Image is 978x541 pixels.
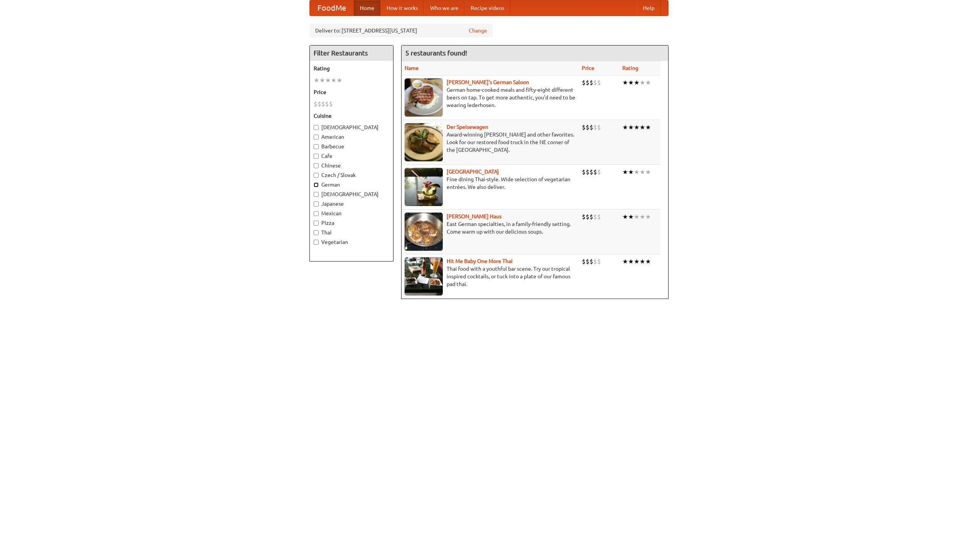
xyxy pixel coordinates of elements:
li: $ [597,257,601,266]
li: $ [597,78,601,87]
a: Who we are [424,0,465,16]
img: babythai.jpg [405,257,443,296]
li: ★ [628,168,634,176]
label: Japanese [314,200,389,208]
p: Thai food with a youthful bar scene. Try our tropical inspired cocktails, or tuck into a plate of... [405,265,576,288]
a: FoodMe [310,0,354,16]
input: Barbecue [314,144,319,149]
h5: Price [314,88,389,96]
a: Name [405,65,419,71]
label: [DEMOGRAPHIC_DATA] [314,190,389,198]
li: $ [593,168,597,176]
li: $ [582,168,586,176]
input: Vegetarian [314,240,319,245]
li: ★ [634,257,640,266]
li: ★ [634,123,640,132]
li: ★ [640,168,645,176]
label: Mexican [314,210,389,217]
li: ★ [622,257,628,266]
label: Czech / Slovak [314,171,389,179]
li: $ [329,100,333,108]
img: speisewagen.jpg [405,123,443,161]
li: ★ [634,78,640,87]
li: ★ [645,168,651,176]
li: ★ [628,213,634,221]
li: $ [582,123,586,132]
a: Home [354,0,381,16]
li: ★ [331,76,337,84]
li: ★ [645,123,651,132]
li: $ [325,100,329,108]
li: ★ [640,213,645,221]
li: $ [586,257,589,266]
input: Czech / Slovak [314,173,319,178]
li: ★ [622,123,628,132]
input: Thai [314,230,319,235]
input: Chinese [314,163,319,168]
li: ★ [622,168,628,176]
ng-pluralize: 5 restaurants found! [405,49,467,57]
li: ★ [640,78,645,87]
a: [PERSON_NAME]'s German Saloon [447,79,529,85]
li: $ [589,168,593,176]
h5: Cuisine [314,112,389,120]
a: Price [582,65,594,71]
label: Cafe [314,152,389,160]
li: ★ [645,213,651,221]
input: [DEMOGRAPHIC_DATA] [314,125,319,130]
a: How it works [381,0,424,16]
input: [DEMOGRAPHIC_DATA] [314,192,319,197]
li: $ [597,123,601,132]
div: Deliver to: [STREET_ADDRESS][US_STATE] [309,24,493,37]
img: satay.jpg [405,168,443,206]
li: $ [593,123,597,132]
li: ★ [628,78,634,87]
li: ★ [325,76,331,84]
li: ★ [645,257,651,266]
li: $ [317,100,321,108]
li: $ [582,213,586,221]
li: $ [589,213,593,221]
li: $ [589,257,593,266]
li: ★ [622,78,628,87]
b: [GEOGRAPHIC_DATA] [447,169,499,175]
li: $ [586,123,589,132]
label: German [314,181,389,188]
li: $ [597,168,601,176]
li: $ [582,78,586,87]
label: Pizza [314,219,389,227]
li: ★ [337,76,342,84]
li: $ [589,123,593,132]
a: Rating [622,65,638,71]
li: $ [586,78,589,87]
li: ★ [314,76,319,84]
label: Chinese [314,162,389,169]
li: $ [582,257,586,266]
a: [PERSON_NAME] Haus [447,213,502,219]
a: Change [469,27,487,34]
a: Der Speisewagen [447,124,488,130]
li: $ [586,213,589,221]
li: $ [597,213,601,221]
li: ★ [634,168,640,176]
li: ★ [628,257,634,266]
h4: Filter Restaurants [310,45,393,61]
li: ★ [628,123,634,132]
label: Barbecue [314,143,389,150]
a: Hit Me Baby One More Thai [447,258,513,264]
li: $ [593,78,597,87]
li: ★ [640,257,645,266]
input: German [314,182,319,187]
p: Award-winning [PERSON_NAME] and other favorites. Look for our restored food truck in the NE corne... [405,131,576,154]
li: $ [593,213,597,221]
li: ★ [640,123,645,132]
li: ★ [634,213,640,221]
label: Vegetarian [314,238,389,246]
input: Mexican [314,211,319,216]
p: Fine dining Thai-style. Wide selection of vegetarian entrées. We also deliver. [405,175,576,191]
label: American [314,133,389,141]
a: Help [637,0,661,16]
